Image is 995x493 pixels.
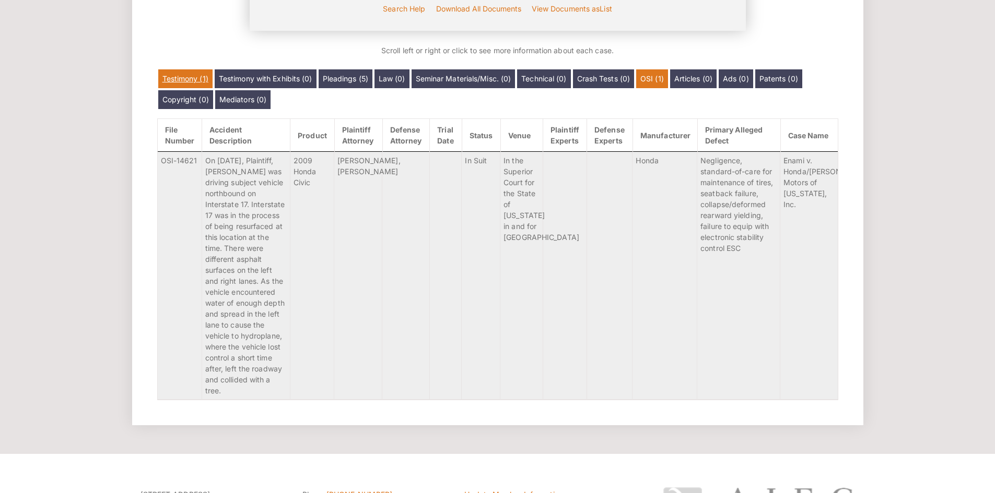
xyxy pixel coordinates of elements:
[670,69,717,88] a: Articles (0)
[381,1,427,16] a: Search Help
[517,69,570,88] a: Technical (0)
[215,69,317,88] a: Testimony with Exhibits (0)
[587,119,633,151] a: Defense Experts
[465,156,487,165] span: In Suit
[337,156,400,176] span: [PERSON_NAME], [PERSON_NAME]
[205,156,285,395] span: On [DATE], Plaintiff, [PERSON_NAME] was driving subject vehicle northbound on Interstate 17. Inte...
[158,152,838,400] tr: On August 5, 2019, Plaintiff,<em> Tadaomi Enami <-em>was driving subject<em> vehicle northbound <...
[633,125,697,146] a: Manufacturer
[697,119,780,151] a: Primary Alleged Defect
[434,1,523,16] input: Download All Documents
[374,69,409,88] a: Law (0)
[719,69,753,88] a: Ads (0)
[430,119,462,151] a: Trial Date
[412,69,516,88] a: Seminar Materials/Misc. (0)
[530,1,614,16] a: View Documents asList
[783,156,870,209] span: Enami v. Honda/[PERSON_NAME] Motors of [US_STATE], Inc.
[700,156,773,252] span: Negligence, standard-of-care for maintenance of tires, seatback failure, collapse/deformed rearwa...
[780,125,837,146] a: Case Name
[382,119,429,151] a: Defense Attorney
[215,90,271,109] a: Mediators (0)
[294,156,317,187] span: 2009 Honda Civic
[636,69,668,88] a: OSI (1)
[158,90,213,109] a: Copyright (0)
[504,156,579,242] span: In the Superior Court for the State of [US_STATE] in and for [GEOGRAPHIC_DATA]
[573,69,635,88] a: Crash Tests (0)
[202,119,290,151] a: Accident Description
[755,69,802,88] a: Patents (0)
[462,125,500,146] a: Status
[600,4,612,13] span: List
[319,69,372,88] a: Pleadings (5)
[290,125,334,146] a: Product
[500,125,542,146] a: Venue
[334,119,382,151] a: Plaintiff Attorney
[161,156,197,165] span: OSI-14621
[636,156,659,165] span: Honda
[158,119,202,151] a: File Number
[157,43,838,58] p: Scroll left or right or click to see more information about each case.
[543,119,587,151] a: Plaintiff Experts
[158,69,213,88] a: Testimony (1)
